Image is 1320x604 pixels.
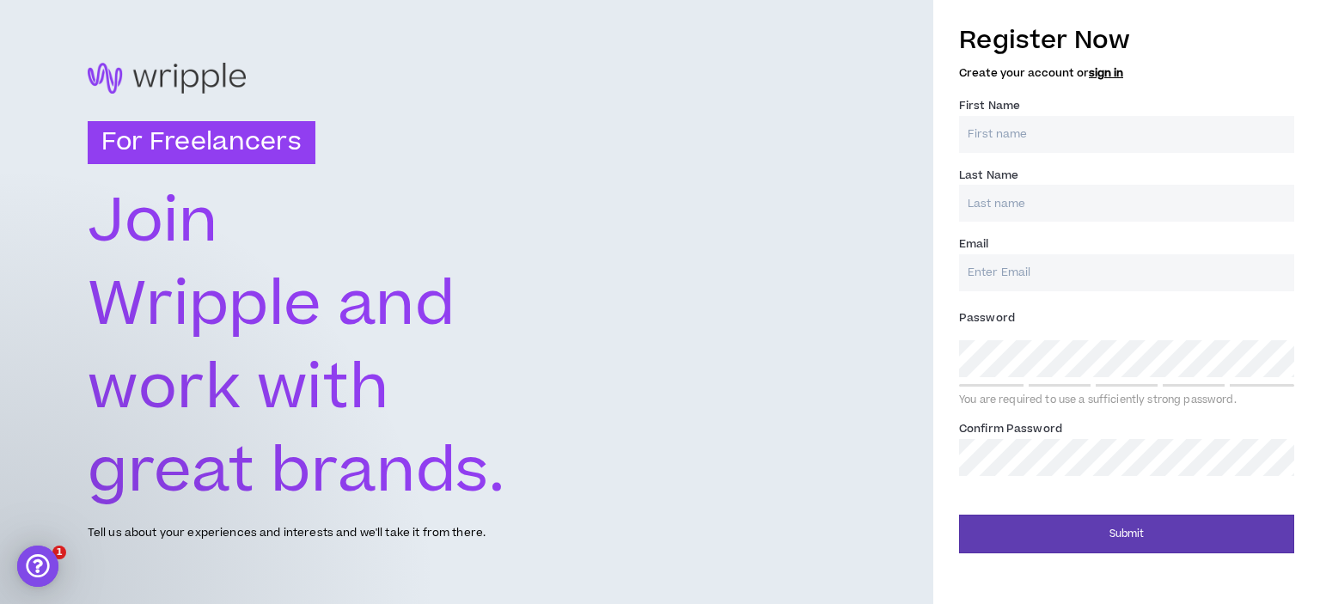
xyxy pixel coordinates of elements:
[88,429,505,516] text: great brands.
[959,185,1294,222] input: Last name
[959,22,1294,58] h3: Register Now
[959,67,1294,79] h5: Create your account or
[88,345,389,432] text: work with
[1089,65,1123,81] a: sign in
[959,162,1018,189] label: Last Name
[959,515,1294,553] button: Submit
[88,262,456,349] text: Wripple and
[959,310,1015,326] span: Password
[959,116,1294,153] input: First name
[88,525,486,541] p: Tell us about your experiences and interests and we'll take it from there.
[959,415,1062,442] label: Confirm Password
[88,179,218,265] text: Join
[88,121,315,164] h3: For Freelancers
[959,254,1294,291] input: Enter Email
[17,546,58,587] div: Open Intercom Messenger
[959,92,1020,119] label: First Name
[959,394,1294,407] div: You are required to use a sufficiently strong password.
[52,546,66,559] span: 1
[959,230,989,258] label: Email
